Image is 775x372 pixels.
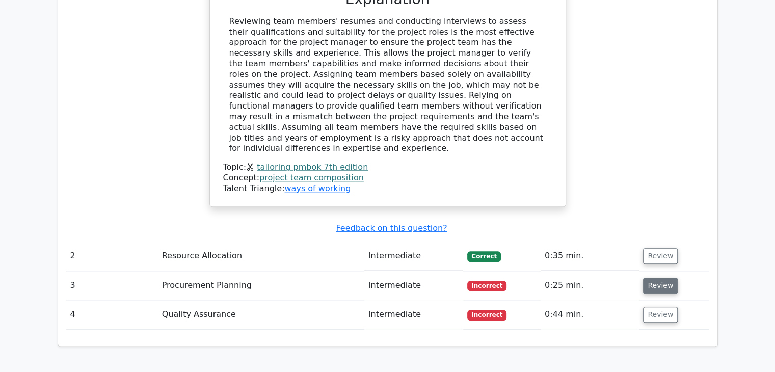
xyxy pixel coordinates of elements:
[364,300,464,329] td: Intermediate
[467,251,500,261] span: Correct
[284,183,351,193] a: ways of working
[66,271,158,300] td: 3
[467,281,506,291] span: Incorrect
[364,271,464,300] td: Intermediate
[643,307,678,323] button: Review
[223,162,552,194] div: Talent Triangle:
[223,162,552,173] div: Topic:
[158,271,364,300] td: Procurement Planning
[541,300,639,329] td: 0:44 min.
[229,16,546,154] div: Reviewing team members' resumes and conducting interviews to assess their qualifications and suit...
[541,242,639,271] td: 0:35 min.
[158,300,364,329] td: Quality Assurance
[643,278,678,294] button: Review
[643,248,678,264] button: Review
[158,242,364,271] td: Resource Allocation
[467,310,506,320] span: Incorrect
[541,271,639,300] td: 0:25 min.
[66,300,158,329] td: 4
[66,242,158,271] td: 2
[223,173,552,183] div: Concept:
[257,162,368,172] a: tailoring pmbok 7th edition
[364,242,464,271] td: Intermediate
[259,173,364,182] a: project team composition
[336,223,447,233] a: Feedback on this question?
